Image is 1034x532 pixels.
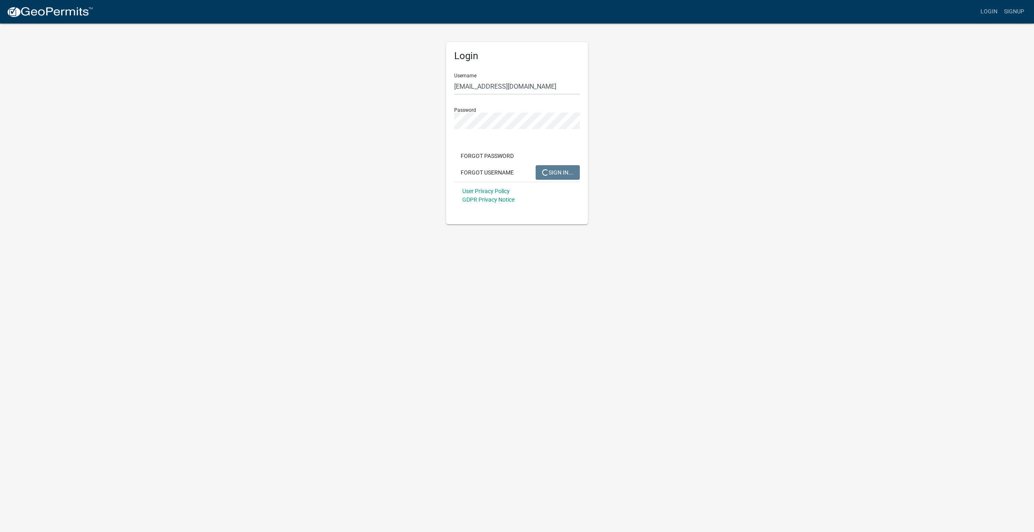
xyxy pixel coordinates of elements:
[536,165,580,180] button: SIGN IN...
[1001,4,1028,19] a: Signup
[542,169,573,175] span: SIGN IN...
[454,50,580,62] h5: Login
[462,196,515,203] a: GDPR Privacy Notice
[462,188,510,194] a: User Privacy Policy
[454,165,520,180] button: Forgot Username
[454,149,520,163] button: Forgot Password
[977,4,1001,19] a: Login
